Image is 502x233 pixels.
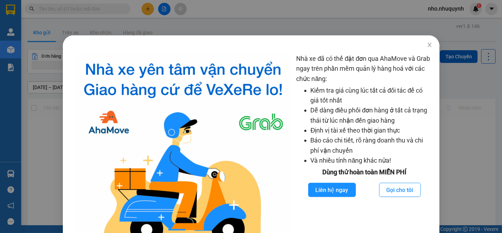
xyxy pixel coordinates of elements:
[310,86,432,106] li: Kiểm tra giá cùng lúc tất cả đối tác để có giá tốt nhất
[419,35,439,55] button: Close
[315,186,348,194] span: Liên hệ ngay
[310,156,432,165] li: Và nhiều tính năng khác nữa!
[296,167,432,177] div: Dùng thử hoàn toàn MIỄN PHÍ
[379,183,420,197] button: Gọi cho tôi
[310,135,432,156] li: Báo cáo chi tiết, rõ ràng doanh thu và chi phí vận chuyển
[386,186,413,194] span: Gọi cho tôi
[310,105,432,126] li: Dễ dàng điều phối đơn hàng ở tất cả trạng thái từ lúc nhận đến giao hàng
[310,126,432,135] li: Định vị tài xế theo thời gian thực
[426,42,432,48] span: close
[308,183,355,197] button: Liên hệ ngay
